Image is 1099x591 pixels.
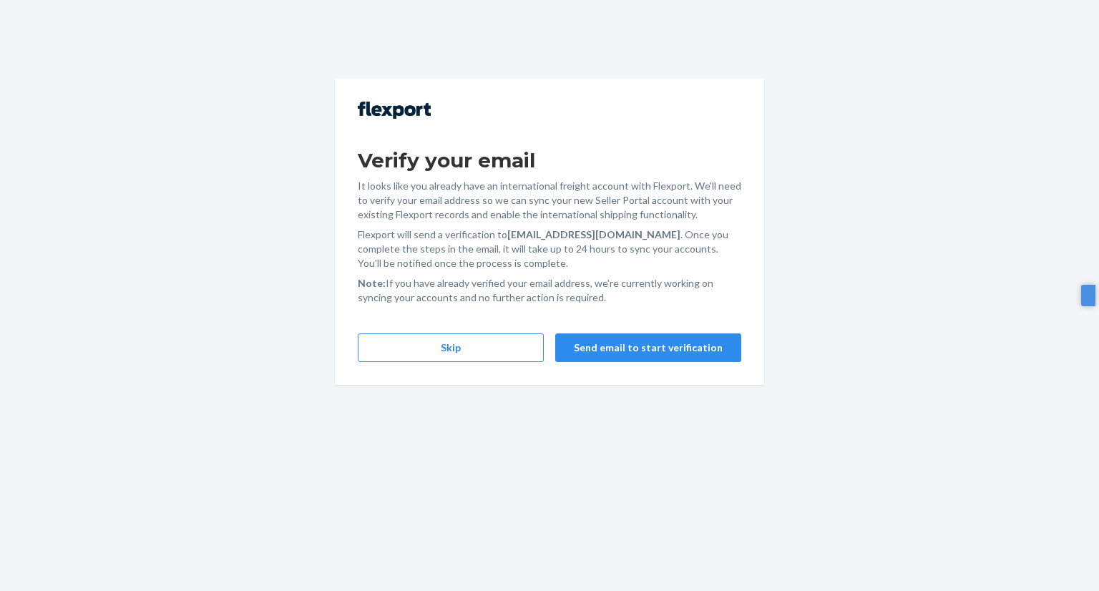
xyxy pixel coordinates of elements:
[358,333,544,362] button: Skip
[507,228,680,240] strong: [EMAIL_ADDRESS][DOMAIN_NAME]
[358,277,386,289] strong: Note:
[555,333,741,362] button: Send email to start verification
[358,102,431,119] img: Flexport logo
[358,228,741,270] p: Flexport will send a verification to . Once you complete the steps in the email, it will take up ...
[358,147,741,173] h1: Verify your email
[358,179,741,222] p: It looks like you already have an international freight account with Flexport. We'll need to veri...
[358,276,741,305] p: If you have already verified your email address, we're currently working on syncing your accounts...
